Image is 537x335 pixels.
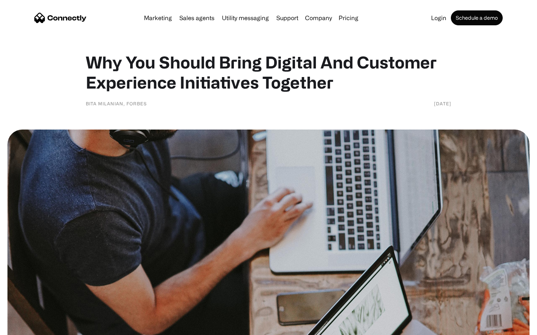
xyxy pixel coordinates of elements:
[305,13,332,23] div: Company
[141,15,175,21] a: Marketing
[434,100,451,107] div: [DATE]
[219,15,272,21] a: Utility messaging
[86,52,451,92] h1: Why You Should Bring Digital And Customer Experience Initiatives Together
[273,15,301,21] a: Support
[176,15,217,21] a: Sales agents
[86,100,147,107] div: Bita Milanian, Forbes
[15,322,45,332] ul: Language list
[451,10,503,25] a: Schedule a demo
[428,15,449,21] a: Login
[336,15,361,21] a: Pricing
[7,322,45,332] aside: Language selected: English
